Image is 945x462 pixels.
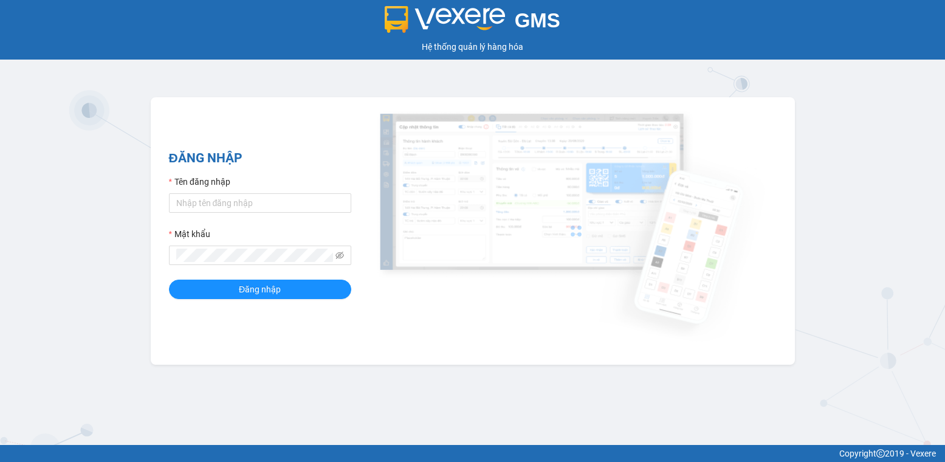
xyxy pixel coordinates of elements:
[335,251,344,260] span: eye-invisible
[876,449,885,458] span: copyright
[169,280,351,299] button: Đăng nhập
[239,283,281,296] span: Đăng nhập
[169,227,210,241] label: Mật khẩu
[385,18,560,28] a: GMS
[169,193,351,213] input: Tên đăng nhập
[3,40,942,53] div: Hệ thống quản lý hàng hóa
[176,249,333,262] input: Mật khẩu
[9,447,936,460] div: Copyright 2019 - Vexere
[169,175,230,188] label: Tên đăng nhập
[515,9,560,32] span: GMS
[169,148,351,168] h2: ĐĂNG NHẬP
[385,6,505,33] img: logo 2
